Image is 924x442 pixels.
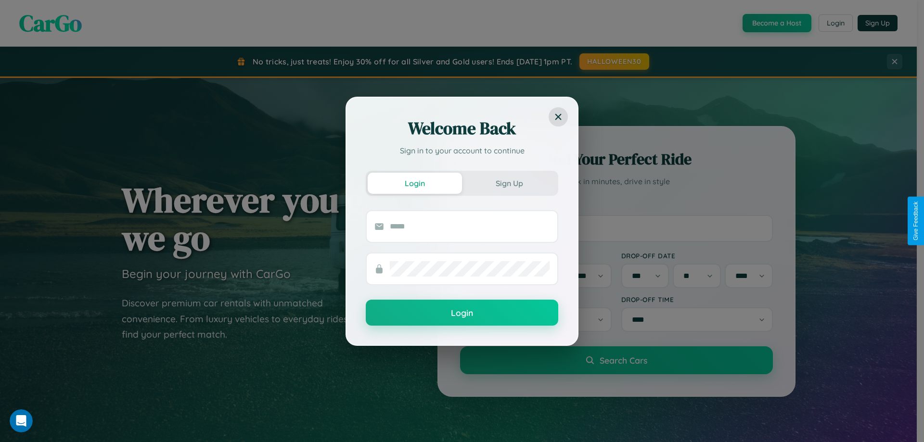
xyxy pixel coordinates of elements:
[366,117,558,140] h2: Welcome Back
[366,300,558,326] button: Login
[462,173,556,194] button: Sign Up
[368,173,462,194] button: Login
[10,409,33,432] iframe: Intercom live chat
[912,202,919,240] div: Give Feedback
[366,145,558,156] p: Sign in to your account to continue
